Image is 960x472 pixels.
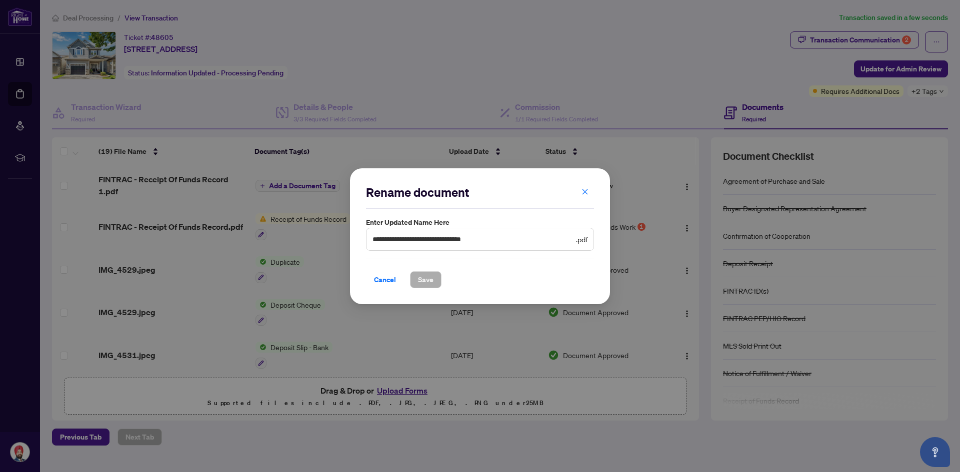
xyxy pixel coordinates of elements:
h2: Rename document [366,184,594,200]
span: .pdf [576,233,587,244]
span: Cancel [374,271,396,287]
button: Open asap [920,437,950,467]
button: Cancel [366,271,404,288]
button: Save [410,271,441,288]
label: Enter updated name here [366,217,594,228]
span: close [581,188,588,195]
